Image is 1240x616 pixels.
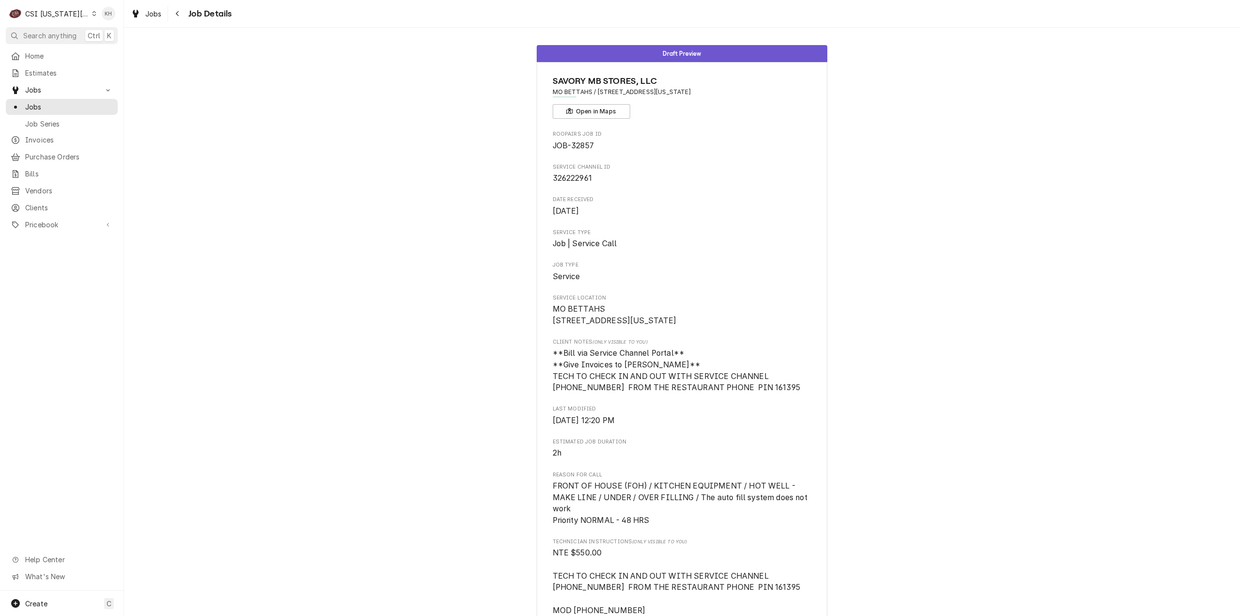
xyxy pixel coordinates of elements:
[553,229,812,250] div: Service Type
[553,140,812,152] span: Roopairs Job ID
[6,217,118,233] a: Go to Pricebook
[25,186,113,196] span: Vendors
[553,348,800,392] span: **Bill via Service Channel Portal** **Give Invoices to [PERSON_NAME]** TECH TO CHECK IN AND OUT W...
[553,261,812,269] span: Job Type
[553,471,812,479] span: Reason For Call
[102,7,115,20] div: KH
[25,119,113,129] span: Job Series
[6,166,118,182] a: Bills
[553,130,812,138] span: Roopairs Job ID
[553,338,812,394] div: [object Object]
[553,88,812,96] span: Address
[25,51,113,61] span: Home
[102,7,115,20] div: Kelsey Hetlage's Avatar
[553,304,677,325] span: MO BETTAHS [STREET_ADDRESS][US_STATE]
[553,405,812,413] span: Last Modified
[9,7,22,20] div: CSI Kansas City's Avatar
[553,294,812,327] div: Service Location
[6,569,118,584] a: Go to What's New
[553,338,812,346] span: Client Notes
[592,339,647,345] span: (Only Visible to You)
[25,85,98,95] span: Jobs
[553,303,812,326] span: Service Location
[663,50,701,57] span: Draft Preview
[170,6,186,21] button: Navigate back
[145,9,162,19] span: Jobs
[553,75,812,88] span: Name
[6,132,118,148] a: Invoices
[6,116,118,132] a: Job Series
[553,163,812,171] span: Service Channel ID
[25,220,98,230] span: Pricebook
[88,31,100,41] span: Ctrl
[6,552,118,568] a: Go to Help Center
[25,135,113,145] span: Invoices
[553,538,812,546] span: Technician Instructions
[553,238,812,250] span: Service Type
[25,68,113,78] span: Estimates
[553,480,812,526] span: Reason For Call
[553,547,812,616] span: [object Object]
[127,6,166,22] a: Jobs
[23,31,77,41] span: Search anything
[553,141,594,150] span: JOB-32857
[553,261,812,282] div: Job Type
[632,539,687,544] span: (Only Visible to You)
[553,272,580,281] span: Service
[553,229,812,237] span: Service Type
[107,599,111,609] span: C
[553,205,812,217] span: Date Received
[553,471,812,526] div: Reason For Call
[25,152,113,162] span: Purchase Orders
[25,571,112,582] span: What's New
[553,447,812,459] span: Estimated Job Duration
[6,65,118,81] a: Estimates
[6,99,118,115] a: Jobs
[553,173,812,184] span: Service Channel ID
[553,271,812,283] span: Job Type
[25,554,112,565] span: Help Center
[553,104,630,119] button: Open in Maps
[107,31,111,41] span: K
[6,48,118,64] a: Home
[553,196,812,217] div: Date Received
[6,183,118,199] a: Vendors
[553,239,617,248] span: Job | Service Call
[25,169,113,179] span: Bills
[553,415,812,426] span: Last Modified
[553,416,615,425] span: [DATE] 12:20 PM
[6,27,118,44] button: Search anythingCtrlK
[6,200,118,216] a: Clients
[553,75,812,119] div: Client Information
[25,102,113,112] span: Jobs
[6,82,118,98] a: Go to Jobs
[553,130,812,151] div: Roopairs Job ID
[9,7,22,20] div: C
[537,45,827,62] div: Status
[186,7,232,20] span: Job Details
[553,174,592,183] span: 326222961
[553,548,800,615] span: NTE $550.00 TECH TO CHECK IN AND OUT WITH SERVICE CHANNEL [PHONE_NUMBER] FROM THE RESTAURANT PHON...
[553,481,809,525] span: FRONT OF HOUSE (FOH) / KITCHEN EQUIPMENT / HOT WELL - MAKE LINE / UNDER / OVER FILLING / The auto...
[553,196,812,204] span: Date Received
[25,9,89,19] div: CSI [US_STATE][GEOGRAPHIC_DATA]
[553,438,812,446] span: Estimated Job Duration
[553,163,812,184] div: Service Channel ID
[25,203,113,213] span: Clients
[553,294,812,302] span: Service Location
[553,206,579,216] span: [DATE]
[553,538,812,616] div: [object Object]
[6,149,118,165] a: Purchase Orders
[25,600,47,608] span: Create
[553,438,812,459] div: Estimated Job Duration
[553,448,561,458] span: 2h
[553,405,812,426] div: Last Modified
[553,347,812,394] span: [object Object]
